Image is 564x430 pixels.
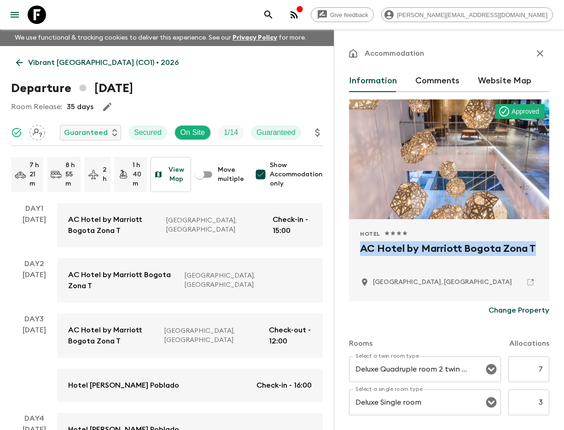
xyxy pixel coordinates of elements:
[133,161,144,188] p: 1 h 40 m
[256,380,312,391] p: Check-in - 16:00
[185,271,304,290] p: [GEOGRAPHIC_DATA], [GEOGRAPHIC_DATA]
[65,161,76,188] p: 8 h 55 m
[68,380,179,391] p: Hotel [PERSON_NAME] Poblado
[134,127,162,138] p: Secured
[57,203,323,247] a: AC Hotel by Marriott Bogota Zona T[GEOGRAPHIC_DATA], [GEOGRAPHIC_DATA]Check-in - 15:00
[11,203,57,214] p: Day 1
[325,12,373,18] span: Give feedback
[259,6,278,24] button: search adventures
[68,325,157,347] p: AC Hotel by Marriott Bogota Zona T
[57,369,323,402] a: Hotel [PERSON_NAME] PobladoCheck-in - 16:00
[349,338,372,349] p: Rooms
[349,70,397,92] button: Information
[11,314,57,325] p: Day 3
[218,165,244,184] span: Move multiple
[57,314,323,358] a: AC Hotel by Marriott Bogota Zona T[GEOGRAPHIC_DATA], [GEOGRAPHIC_DATA]Check-out - 12:00
[392,12,552,18] span: [PERSON_NAME][EMAIL_ADDRESS][DOMAIN_NAME]
[332,123,350,142] button: Settings
[381,7,553,22] div: [PERSON_NAME][EMAIL_ADDRESS][DOMAIN_NAME]
[360,241,538,271] h2: AC Hotel by Marriott Bogota Zona T
[67,101,93,112] p: 35 days
[64,127,108,138] p: Guaranteed
[509,338,549,349] p: Allocations
[273,214,312,236] p: Check-in - 15:00
[224,127,238,138] p: 1 / 14
[180,127,205,138] p: On Site
[270,161,323,188] span: Show Accommodation only
[68,214,159,236] p: AC Hotel by Marriott Bogota Zona T
[11,29,310,46] p: We use functional & tracking cookies to deliver this experience. See our for more.
[166,216,266,234] p: [GEOGRAPHIC_DATA], [GEOGRAPHIC_DATA]
[488,305,549,316] p: Change Property
[365,48,424,59] p: Accommodation
[6,6,24,24] button: menu
[11,258,57,269] p: Day 2
[11,413,57,424] p: Day 4
[349,99,549,219] div: Photo of AC Hotel by Marriott Bogota Zona T
[68,269,177,291] p: AC Hotel by Marriott Bogota Zona T
[151,157,191,192] button: View Map
[256,127,296,138] p: Guaranteed
[488,301,549,320] button: Change Property
[360,230,380,238] span: Hotel
[311,7,374,22] a: Give feedback
[11,127,22,138] svg: Synced Successfully
[415,70,459,92] button: Comments
[233,35,277,41] a: Privacy Policy
[373,278,512,287] p: Bogota, Colombia
[23,214,46,247] div: [DATE]
[128,125,167,140] div: Secured
[308,123,327,142] button: Update Price, Early Bird Discount and Costs
[478,70,531,92] button: Website Map
[218,125,244,140] div: Trip Fill
[11,53,184,72] a: Vibrant [GEOGRAPHIC_DATA] (CO1) • 2026
[512,107,539,116] p: Approved
[11,79,133,98] h1: Departure [DATE]
[355,352,419,360] label: Select a twin room type
[174,125,211,140] div: On Site
[23,325,46,402] div: [DATE]
[28,57,179,68] p: Vibrant [GEOGRAPHIC_DATA] (CO1) • 2026
[57,258,323,302] a: AC Hotel by Marriott Bogota Zona T[GEOGRAPHIC_DATA], [GEOGRAPHIC_DATA]
[29,128,45,135] span: Assign pack leader
[23,269,46,302] div: [DATE]
[485,363,498,376] button: Open
[29,161,40,188] p: 7 h 21 m
[485,396,498,409] button: Open
[269,325,312,347] p: Check-out - 12:00
[164,326,262,345] p: [GEOGRAPHIC_DATA], [GEOGRAPHIC_DATA]
[103,165,107,184] p: 2 h
[355,385,423,393] label: Select a single room type
[11,101,62,112] p: Room Release:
